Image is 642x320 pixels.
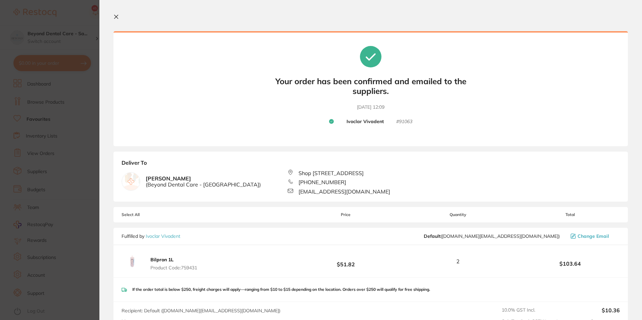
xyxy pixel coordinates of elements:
span: Product Code: 759431 [150,265,197,270]
span: 10.0 % GST Incl. [502,307,558,313]
output: $10.36 [563,307,620,313]
small: # 91063 [396,119,412,125]
span: orders.au@ivoclarvivadent.com [424,233,560,239]
span: Recipient: Default ( [DOMAIN_NAME][EMAIL_ADDRESS][DOMAIN_NAME] ) [122,308,280,314]
span: [PHONE_NUMBER] [299,179,346,185]
span: Total [520,212,620,217]
span: 2 [456,258,460,264]
b: $103.64 [520,261,620,267]
span: Change Email [578,233,609,239]
b: [PERSON_NAME] [146,175,261,188]
span: ( Beyond Dental Care - [GEOGRAPHIC_DATA] ) [146,181,261,188]
span: Select All [122,212,189,217]
button: Bilpron 1L Product Code:759431 [148,257,199,271]
img: empty.jpg [122,172,140,191]
p: If the order total is below $250, freight charges will apply—ranging from $10 to $15 depending on... [132,287,430,292]
b: Your order has been confirmed and emailed to the suppliers. [270,76,471,96]
span: Shop [STREET_ADDRESS] [299,170,364,176]
button: Change Email [568,233,620,239]
b: Deliver To [122,160,620,170]
a: Ivoclar Vivadent [146,233,180,239]
b: $51.82 [296,255,396,268]
span: [EMAIL_ADDRESS][DOMAIN_NAME] [299,189,390,195]
span: Quantity [396,212,520,217]
img: dnUzaTY4MA [122,251,143,272]
b: Ivoclar Vivadent [347,119,384,125]
span: Price [296,212,396,217]
b: Default [424,233,441,239]
b: Bilpron 1L [150,257,174,263]
p: Fulfilled by [122,233,180,239]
